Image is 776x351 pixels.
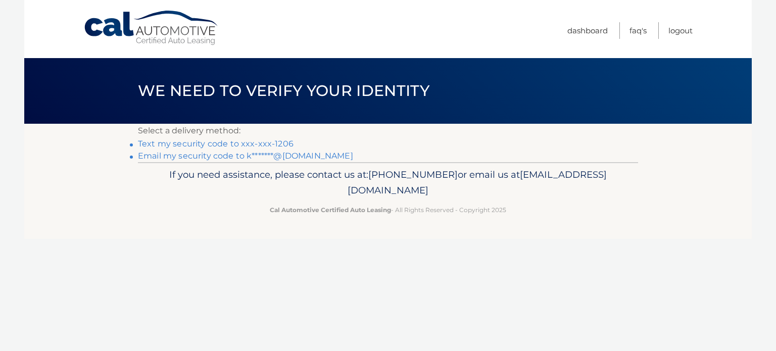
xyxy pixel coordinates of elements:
p: Select a delivery method: [138,124,638,138]
p: - All Rights Reserved - Copyright 2025 [144,205,632,215]
a: FAQ's [629,22,647,39]
strong: Cal Automotive Certified Auto Leasing [270,206,391,214]
a: Logout [668,22,693,39]
a: Text my security code to xxx-xxx-1206 [138,139,294,148]
a: Email my security code to k*******@[DOMAIN_NAME] [138,151,353,161]
a: Dashboard [567,22,608,39]
p: If you need assistance, please contact us at: or email us at [144,167,632,199]
span: [PHONE_NUMBER] [368,169,458,180]
a: Cal Automotive [83,10,220,46]
span: We need to verify your identity [138,81,429,100]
